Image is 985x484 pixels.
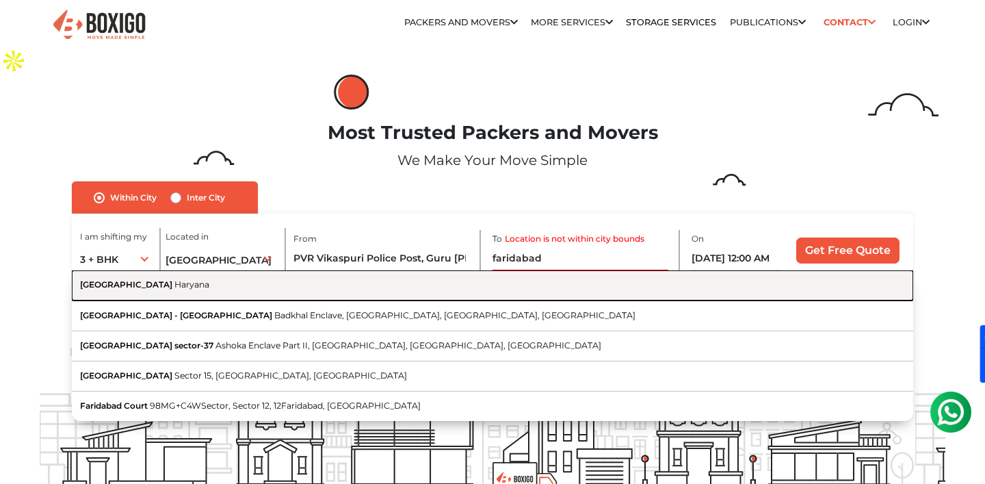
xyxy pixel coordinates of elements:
[187,190,225,206] label: Inter City
[166,254,272,266] span: [GEOGRAPHIC_DATA]
[72,331,913,361] button: [GEOGRAPHIC_DATA] sector-37 Ashoka Enclave Part II, [GEOGRAPHIC_DATA], [GEOGRAPHIC_DATA], [GEOGRA...
[274,310,635,320] span: Badkhal Enclave, [GEOGRAPHIC_DATA], [GEOGRAPHIC_DATA], [GEOGRAPHIC_DATA]
[14,14,41,41] img: whatsapp-icon.svg
[708,270,751,284] label: Is flexible?
[492,246,668,270] input: Select Building or Nearest Landmark
[893,17,930,27] a: Login
[80,340,213,351] span: [GEOGRAPHIC_DATA] sector-37
[72,301,913,331] button: [GEOGRAPHIC_DATA] - [GEOGRAPHIC_DATA] Badkhal Enclave, [GEOGRAPHIC_DATA], [GEOGRAPHIC_DATA], [GEO...
[626,17,716,27] a: Storage Services
[692,233,704,245] label: On
[80,279,172,290] span: [GEOGRAPHIC_DATA]
[72,270,913,301] button: [GEOGRAPHIC_DATA] Haryana
[51,8,147,42] img: Boxigo
[293,233,317,245] label: From
[80,310,272,320] span: [GEOGRAPHIC_DATA] - [GEOGRAPHIC_DATA]
[40,122,946,144] h1: Most Trusted Packers and Movers
[730,17,806,27] a: Publications
[80,370,172,381] span: [GEOGRAPHIC_DATA]
[293,246,469,270] input: Select Building or Nearest Landmark
[110,190,157,206] label: Within City
[215,340,601,351] span: Ashoka Enclave Part II, [GEOGRAPHIC_DATA], [GEOGRAPHIC_DATA], [GEOGRAPHIC_DATA]
[80,253,118,266] span: 3 + BHK
[174,279,209,290] span: Haryana
[166,231,209,243] label: Located in
[80,400,148,411] span: Faridabad Court
[174,370,407,381] span: Sector 15, [GEOGRAPHIC_DATA], [GEOGRAPHIC_DATA]
[505,233,644,245] label: Location is not within city bounds
[819,12,880,33] a: Contact
[40,150,946,170] p: We Make Your Move Simple
[150,400,421,411] span: 98MG+C4WSector, Sector 12, 12Faridabad, [GEOGRAPHIC_DATA]
[796,238,899,264] input: Get Free Quote
[404,17,518,27] a: Packers and Movers
[492,233,502,245] label: To
[80,231,147,243] label: I am shifting my
[692,246,780,270] input: Moving date
[531,17,613,27] a: More services
[72,361,913,392] button: [GEOGRAPHIC_DATA] Sector 15, [GEOGRAPHIC_DATA], [GEOGRAPHIC_DATA]
[72,392,913,421] button: Faridabad Court 98MG+C4WSector, Sector 12, 12Faridabad, [GEOGRAPHIC_DATA]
